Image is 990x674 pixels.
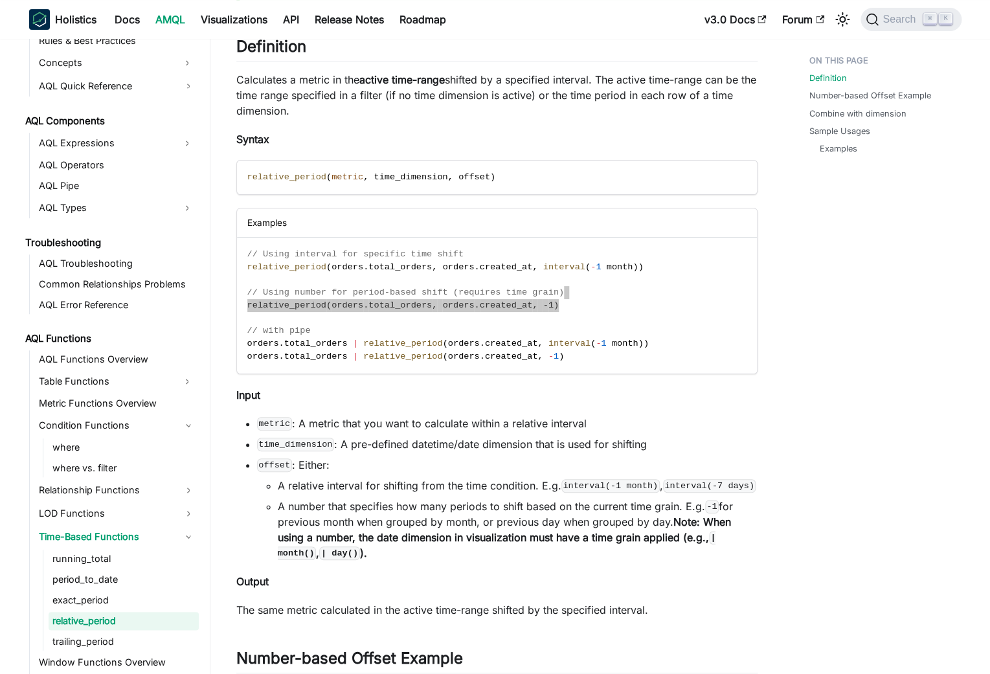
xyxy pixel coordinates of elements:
code: metric [257,417,292,430]
span: . [278,352,284,361]
code: | day() [319,546,359,559]
span: ) [644,339,649,348]
span: time_dimension [374,172,447,182]
span: ( [326,300,332,310]
h2: Definition [236,37,758,62]
a: Time-Based Functions [35,526,199,547]
span: relative_period [247,172,326,182]
a: AQL Components [21,112,199,130]
a: Condition Functions [35,415,199,436]
span: , [363,172,368,182]
button: Switch between dark and light mode (currently light mode) [832,9,853,30]
code: -1 [705,500,719,513]
img: Holistics [29,9,50,30]
span: orders [247,352,279,361]
a: HolisticsHolistics [29,9,96,30]
span: orders [332,300,363,310]
a: AQL Operators [35,156,199,174]
span: relative_period [363,352,442,361]
a: AQL Functions [21,330,199,348]
code: | month() [278,531,716,559]
span: month [612,339,638,348]
a: exact_period [49,591,199,609]
a: trailing_period [49,633,199,651]
a: API [275,9,307,30]
a: Troubleshooting [21,234,199,252]
span: - [591,262,596,272]
span: created_at [485,352,538,361]
a: Relationship Functions [35,480,199,500]
a: v3.0 Docs [697,9,774,30]
a: AQL Expressions [35,133,175,153]
span: . [480,339,485,348]
span: created_at [480,300,533,310]
span: interval [548,339,591,348]
span: metric [332,172,363,182]
nav: Docs sidebar [16,39,210,674]
span: ) [554,300,559,310]
button: Expand sidebar category 'Table Functions' [175,371,199,392]
b: Holistics [55,12,96,27]
span: created_at [480,262,533,272]
span: ) [490,172,495,182]
div: Examples [237,208,757,238]
a: Examples [820,142,857,155]
a: AQL Types [35,197,175,218]
a: Common Relationships Problems [35,275,199,293]
a: Number-based Offset Example [809,89,931,102]
button: Search (Command+K) [861,8,961,31]
li: : Either: [257,457,758,561]
a: LOD Functions [35,503,199,524]
span: . [480,352,485,361]
a: Combine with dimension [809,107,906,120]
p: Calculates a metric in the shifted by a specified interval. The active time-range can be the time... [236,72,758,118]
li: A number that specifies how many periods to shift based on the current time grain. E.g. for previ... [278,499,758,561]
a: Release Notes [307,9,392,30]
a: Sample Usages [809,125,870,137]
button: Expand sidebar category 'AQL Types' [175,197,199,218]
a: Roadmap [392,9,454,30]
span: , [432,300,437,310]
a: Window Functions Overview [35,653,199,671]
span: relative_period [363,339,442,348]
strong: Output [236,575,269,588]
span: total_orders [368,300,432,310]
button: Expand sidebar category 'Concepts' [175,52,199,73]
li: : A pre-defined datetime/date dimension that is used for shifting [257,436,758,452]
span: relative_period [247,300,326,310]
span: relative_period [247,262,326,272]
span: ( [442,339,447,348]
span: - [596,339,601,348]
span: | [353,339,358,348]
li: : A metric that you want to calculate within a relative interval [257,416,758,431]
span: offset [458,172,490,182]
span: ( [326,262,332,272]
span: ) [559,352,564,361]
a: Forum [774,9,832,30]
strong: Input [236,388,260,401]
p: The same metric calculated in the active time-range shifted by the specified interval. [236,602,758,618]
span: , [532,262,537,272]
strong: active time-range [359,73,445,86]
a: AQL Error Reference [35,296,199,314]
span: , [537,339,543,348]
a: Rules & Best Practices [35,32,199,50]
span: orders [448,352,480,361]
span: ( [326,172,332,182]
a: AQL Pipe [35,177,199,195]
strong: Note: When using a number, the date dimension in visualization must have a time grain applied (e.... [278,515,731,559]
span: | [353,352,358,361]
code: interval(-1 month) [561,479,660,492]
span: // with pipe [247,326,311,335]
span: orders [247,339,279,348]
span: ( [591,339,596,348]
code: time_dimension [257,438,334,451]
span: ) [638,262,643,272]
span: 1 [554,352,559,361]
span: ) [633,262,638,272]
span: total_orders [284,352,348,361]
span: . [474,262,479,272]
span: ) [638,339,643,348]
span: created_at [485,339,538,348]
a: Docs [107,9,148,30]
